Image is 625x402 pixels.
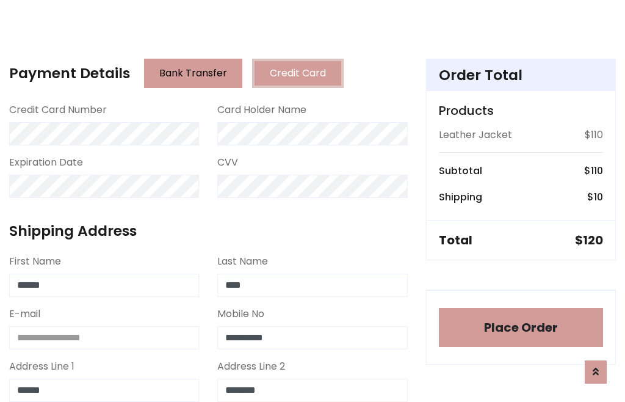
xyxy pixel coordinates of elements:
[9,155,83,170] label: Expiration Date
[591,164,603,178] span: 110
[9,359,74,374] label: Address Line 1
[217,103,306,117] label: Card Holder Name
[575,233,603,247] h5: $
[9,65,130,82] h4: Payment Details
[587,191,603,203] h6: $
[217,307,264,321] label: Mobile No
[584,165,603,177] h6: $
[439,165,482,177] h6: Subtotal
[217,155,238,170] label: CVV
[144,59,242,88] button: Bank Transfer
[439,233,472,247] h5: Total
[439,128,512,142] p: Leather Jacket
[439,191,482,203] h6: Shipping
[9,222,408,239] h4: Shipping Address
[9,254,61,269] label: First Name
[594,190,603,204] span: 10
[585,128,603,142] p: $110
[9,103,107,117] label: Credit Card Number
[583,232,603,249] span: 120
[217,254,268,269] label: Last Name
[217,359,285,374] label: Address Line 2
[439,308,603,347] button: Place Order
[9,307,40,321] label: E-mail
[439,67,603,84] h4: Order Total
[439,103,603,118] h5: Products
[252,59,344,88] button: Credit Card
